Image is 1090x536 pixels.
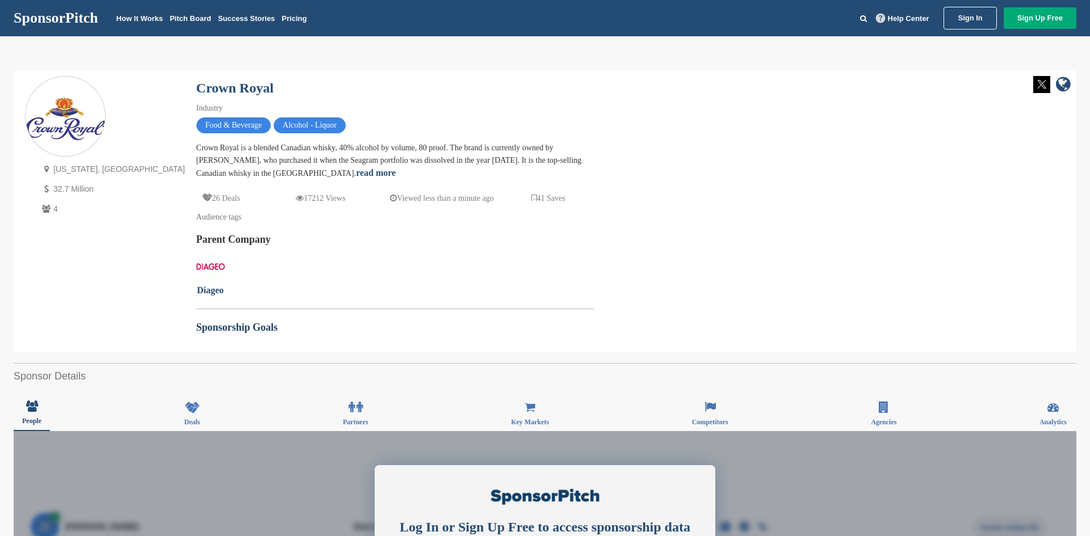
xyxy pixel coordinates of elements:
span: Alcohol - Liquor [274,117,346,133]
a: company link [1056,76,1071,95]
div: Audience tags [196,211,594,223]
p: Viewed less than a minute ago [390,191,494,205]
p: 4 [39,202,185,216]
a: Crown Royal [196,81,274,95]
a: read more [356,168,396,178]
h2: Sponsor Details [14,369,1076,384]
div: Crown Royal is a blended Canadian whisky, 40% alcohol by volume, 80 proof. The brand is currently... [196,142,594,180]
span: Competitors [692,419,728,425]
span: People [22,417,41,424]
a: Sign Up Free [1004,7,1076,29]
a: Sign In [944,7,996,29]
a: Diageo [196,252,225,297]
img: Sponsorpitch & Crown Royal [26,94,105,140]
h2: Sponsorship Goals [196,320,594,335]
span: Key Markets [511,419,549,425]
img: Sponsorpitch & Diageo [196,252,225,281]
span: Analytics [1039,419,1067,425]
span: Food & Beverage [196,117,271,133]
h2: Parent Company [196,232,594,247]
a: Pitch Board [170,14,211,23]
div: Industry [196,102,594,115]
span: Agencies [871,419,896,425]
a: Help Center [874,12,932,25]
div: Diageo [196,284,225,297]
p: 26 Deals [202,191,240,205]
p: 17212 Views [296,191,345,205]
span: Deals [185,419,200,425]
a: Pricing [282,14,307,23]
a: How It Works [116,14,163,23]
a: Success Stories [218,14,275,23]
p: 32.7 Million [39,182,185,196]
img: Twitter white [1033,76,1050,93]
a: SponsorPitch [14,11,98,26]
span: Partners [343,419,368,425]
p: 41 Saves [531,191,565,205]
p: [US_STATE], [GEOGRAPHIC_DATA] [39,162,185,176]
